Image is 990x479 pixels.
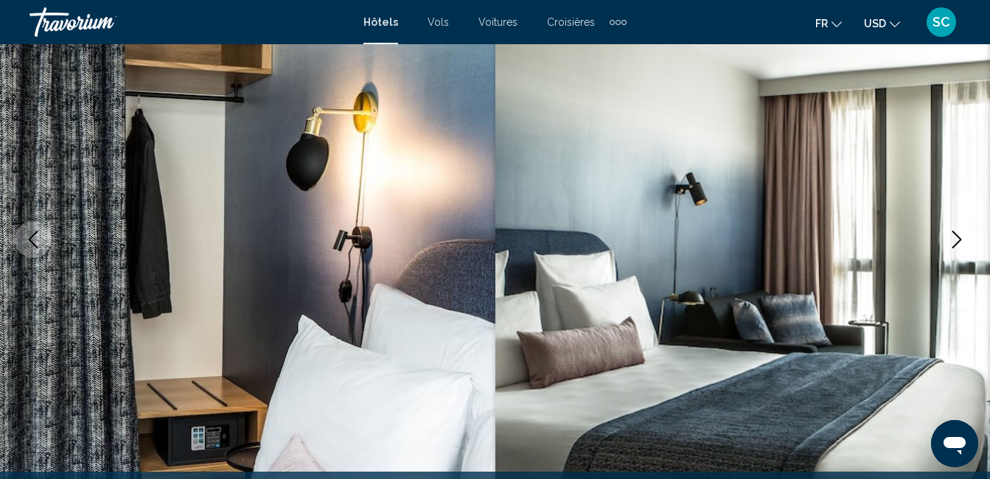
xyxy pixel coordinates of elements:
a: Travorium [29,7,349,37]
span: fr [815,18,828,29]
iframe: Button to launch messaging window [931,420,978,467]
a: Vols [428,16,449,28]
button: Previous image [15,221,52,258]
span: SC [933,15,950,29]
button: User Menu [922,7,961,38]
button: Change language [815,13,842,34]
button: Extra navigation items [610,10,627,34]
a: Croisières [547,16,595,28]
button: Next image [938,221,975,258]
button: Change currency [864,13,900,34]
span: USD [864,18,886,29]
a: Voitures [478,16,517,28]
a: Hôtels [363,16,398,28]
